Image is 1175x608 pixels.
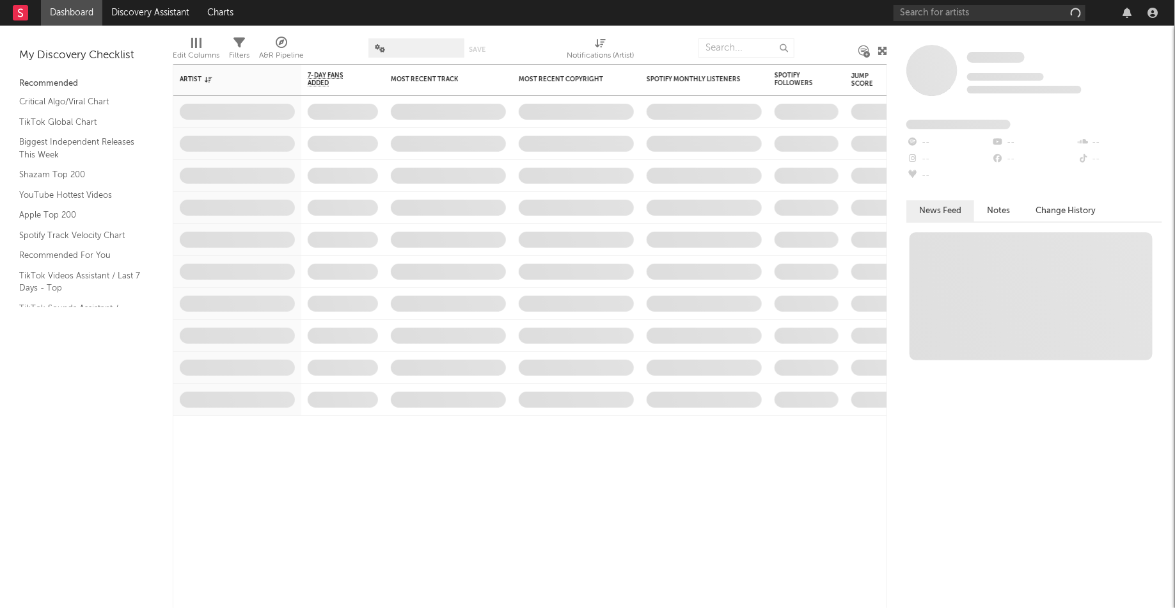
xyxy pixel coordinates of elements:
[259,32,304,69] div: A&R Pipeline
[1023,200,1108,221] button: Change History
[698,38,794,58] input: Search...
[894,5,1085,21] input: Search for artists
[991,134,1076,151] div: --
[391,76,487,83] div: Most Recent Track
[19,248,141,262] a: Recommended For You
[775,72,819,87] div: Spotify Followers
[229,48,249,63] div: Filters
[567,48,635,63] div: Notifications (Artist)
[19,168,141,182] a: Shazam Top 200
[967,73,1044,81] span: Tracking Since: [DATE]
[906,120,1011,129] span: Fans Added by Platform
[567,32,635,69] div: Notifications (Artist)
[19,48,154,63] div: My Discovery Checklist
[19,95,141,109] a: Critical Algo/Viral Chart
[519,76,615,83] div: Most Recent Copyright
[991,151,1076,168] div: --
[647,76,743,83] div: Spotify Monthly Listeners
[906,151,991,168] div: --
[19,228,141,243] a: Spotify Track Velocity Chart
[173,48,219,63] div: Edit Columns
[906,134,991,151] div: --
[1077,151,1162,168] div: --
[19,301,141,328] a: TikTok Sounds Assistant / [DATE] Fastest Risers
[259,48,304,63] div: A&R Pipeline
[19,188,141,202] a: YouTube Hottest Videos
[967,51,1025,64] a: Some Artist
[229,32,249,69] div: Filters
[308,72,359,87] span: 7-Day Fans Added
[173,32,219,69] div: Edit Columns
[974,200,1023,221] button: Notes
[906,200,974,221] button: News Feed
[19,269,141,295] a: TikTok Videos Assistant / Last 7 Days - Top
[469,46,485,53] button: Save
[851,72,883,88] div: Jump Score
[19,115,141,129] a: TikTok Global Chart
[19,76,154,92] div: Recommended
[967,86,1082,93] span: 0 fans last week
[19,208,141,222] a: Apple Top 200
[19,135,141,161] a: Biggest Independent Releases This Week
[180,76,276,83] div: Artist
[967,52,1025,63] span: Some Artist
[1077,134,1162,151] div: --
[906,168,991,184] div: --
